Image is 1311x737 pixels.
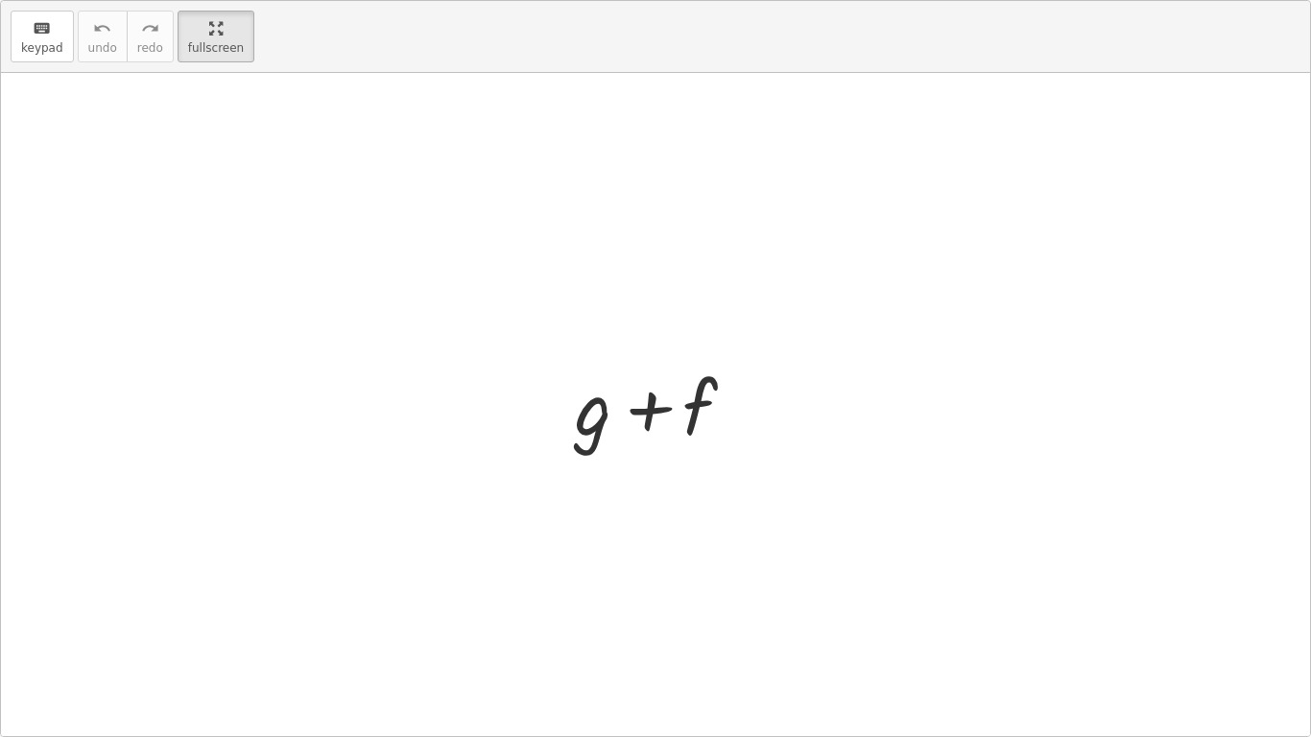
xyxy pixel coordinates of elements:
[78,11,128,62] button: undoundo
[188,41,244,55] span: fullscreen
[21,41,63,55] span: keypad
[11,11,74,62] button: keyboardkeypad
[88,41,117,55] span: undo
[141,17,159,40] i: redo
[93,17,111,40] i: undo
[33,17,51,40] i: keyboard
[127,11,174,62] button: redoredo
[137,41,163,55] span: redo
[178,11,254,62] button: fullscreen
